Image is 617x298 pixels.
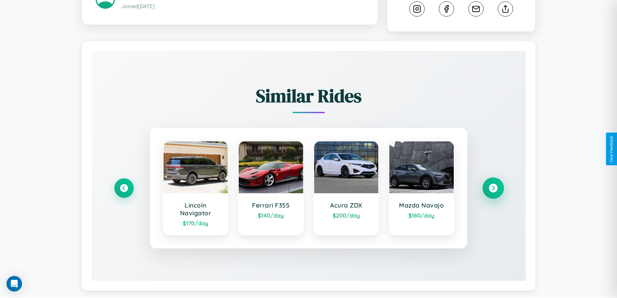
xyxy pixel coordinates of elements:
[121,2,364,11] p: Joined [DATE]
[609,136,614,162] div: Give Feedback
[389,141,454,235] a: Mazda Navajo$180/day
[163,141,229,235] a: Lincoln Navigator$170/day
[238,141,304,235] a: Ferrari F355$140/day
[321,212,372,219] div: $ 200 /day
[396,201,447,209] h3: Mazda Navajo
[170,220,222,227] div: $ 170 /day
[170,201,222,217] h3: Lincoln Navigator
[321,201,372,209] h3: Acura ZDX
[245,212,297,219] div: $ 140 /day
[6,276,22,292] div: Open Intercom Messenger
[245,201,297,209] h3: Ferrari F355
[114,83,503,108] h2: Similar Rides
[314,141,379,235] a: Acura ZDX$200/day
[396,212,447,219] div: $ 180 /day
